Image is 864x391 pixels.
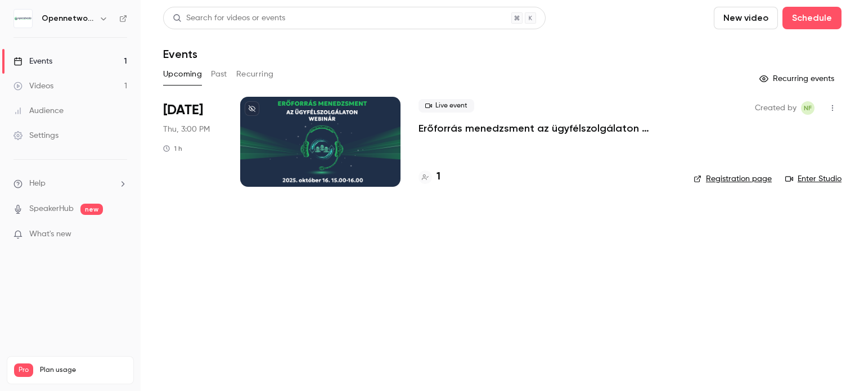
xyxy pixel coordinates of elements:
[80,204,103,215] span: new
[236,65,274,83] button: Recurring
[418,169,440,185] a: 1
[418,122,676,135] a: Erőforrás menedzsment az ügyfélszolgálaton webinár
[418,99,474,113] span: Live event
[801,101,814,115] span: Nóra Faragó
[14,10,32,28] img: Opennetworks Kft.
[211,65,227,83] button: Past
[754,70,841,88] button: Recurring events
[782,7,841,29] button: Schedule
[436,169,440,185] h4: 1
[13,178,127,190] li: help-dropdown-opener
[14,363,33,377] span: Pro
[173,12,285,24] div: Search for videos or events
[29,228,71,240] span: What's new
[13,105,64,116] div: Audience
[42,13,94,24] h6: Opennetworks Kft.
[40,366,127,375] span: Plan usage
[163,124,210,135] span: Thu, 3:00 PM
[785,173,841,185] a: Enter Studio
[29,203,74,215] a: SpeakerHub
[29,178,46,190] span: Help
[163,101,203,119] span: [DATE]
[13,80,53,92] div: Videos
[714,7,778,29] button: New video
[163,47,197,61] h1: Events
[13,56,52,67] div: Events
[804,101,812,115] span: NF
[114,230,127,240] iframe: Noticeable Trigger
[163,144,182,153] div: 1 h
[163,65,202,83] button: Upcoming
[163,97,222,187] div: Oct 16 Thu, 3:00 PM (Europe/Budapest)
[755,101,796,115] span: Created by
[694,173,772,185] a: Registration page
[13,130,58,141] div: Settings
